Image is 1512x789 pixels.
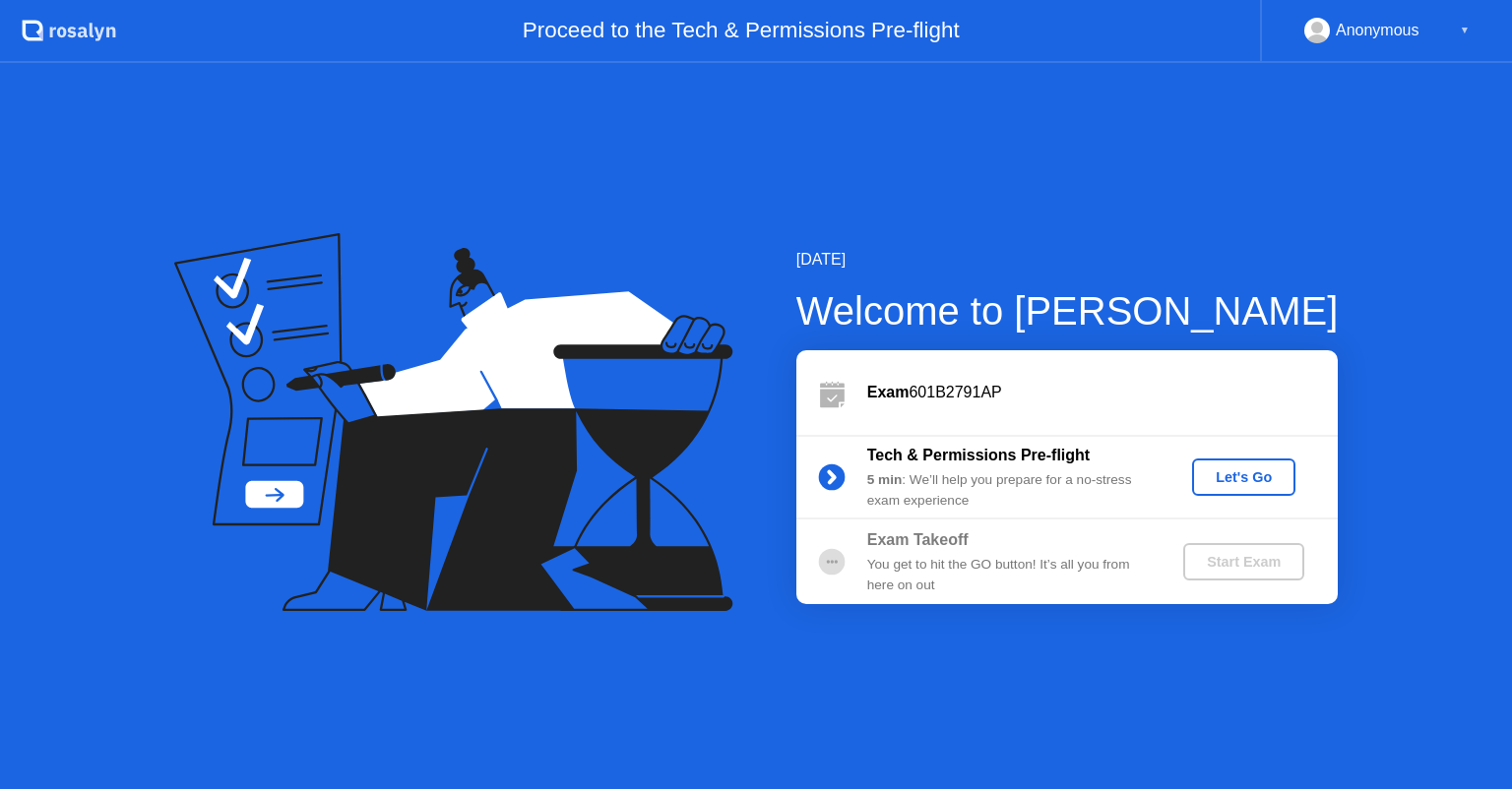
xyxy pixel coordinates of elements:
[867,555,1151,595] div: You get to hit the GO button! It’s all you from here on out
[1200,469,1288,485] div: Let's Go
[1183,543,1304,580] button: Start Exam
[796,281,1339,340] div: Welcome to [PERSON_NAME]
[1192,458,1295,496] button: Let's Go
[1460,18,1470,43] div: ▼
[867,470,1151,511] div: : We’ll help you prepare for a no-stress exam experience
[1336,18,1419,43] div: Anonymous
[867,381,1338,404] div: 601B2791AP
[867,531,969,548] b: Exam Takeoff
[867,447,1090,463] b: Tech & Permissions Pre-flight
[867,384,910,400] b: Exam
[796,248,1339,272] div: [DATE]
[1191,554,1296,570] div: Start Exam
[867,472,903,487] b: 5 min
